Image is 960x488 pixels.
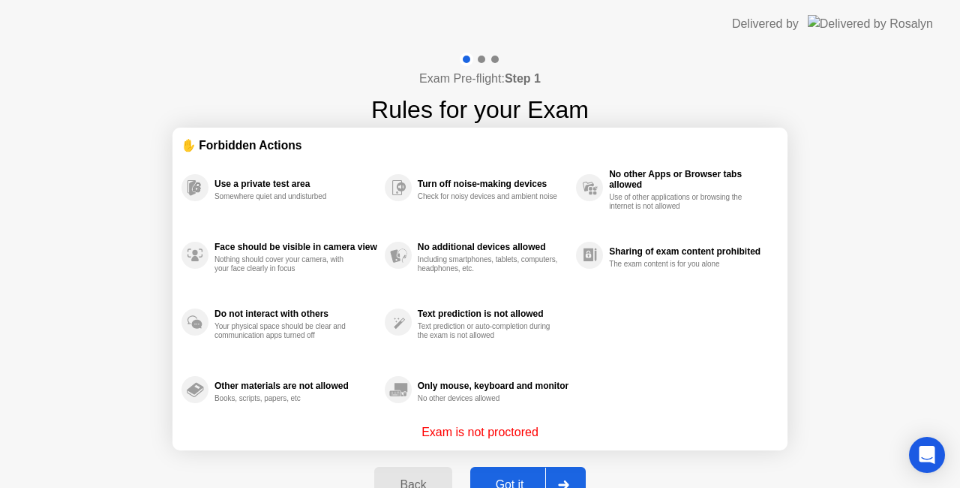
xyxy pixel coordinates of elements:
[505,72,541,85] b: Step 1
[181,137,778,154] div: ✋ Forbidden Actions
[421,423,538,441] p: Exam is not proctored
[418,394,559,403] div: No other devices allowed
[214,179,377,189] div: Use a private test area
[808,15,933,32] img: Delivered by Rosalyn
[418,242,568,252] div: No additional devices allowed
[418,192,559,201] div: Check for noisy devices and ambient noise
[732,15,799,33] div: Delivered by
[909,437,945,473] div: Open Intercom Messenger
[214,322,356,340] div: Your physical space should be clear and communication apps turned off
[214,394,356,403] div: Books, scripts, papers, etc
[609,193,751,211] div: Use of other applications or browsing the internet is not allowed
[214,309,377,319] div: Do not interact with others
[418,255,559,273] div: Including smartphones, tablets, computers, headphones, etc.
[418,381,568,391] div: Only mouse, keyboard and monitor
[371,92,589,128] h1: Rules for your Exam
[418,179,568,189] div: Turn off noise-making devices
[419,70,541,88] h4: Exam Pre-flight:
[214,255,356,273] div: Nothing should cover your camera, with your face clearly in focus
[609,246,771,257] div: Sharing of exam content prohibited
[214,192,356,201] div: Somewhere quiet and undisturbed
[609,169,771,190] div: No other Apps or Browser tabs allowed
[418,322,559,340] div: Text prediction or auto-completion during the exam is not allowed
[214,381,377,391] div: Other materials are not allowed
[609,260,751,269] div: The exam content is for you alone
[214,242,377,252] div: Face should be visible in camera view
[418,309,568,319] div: Text prediction is not allowed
